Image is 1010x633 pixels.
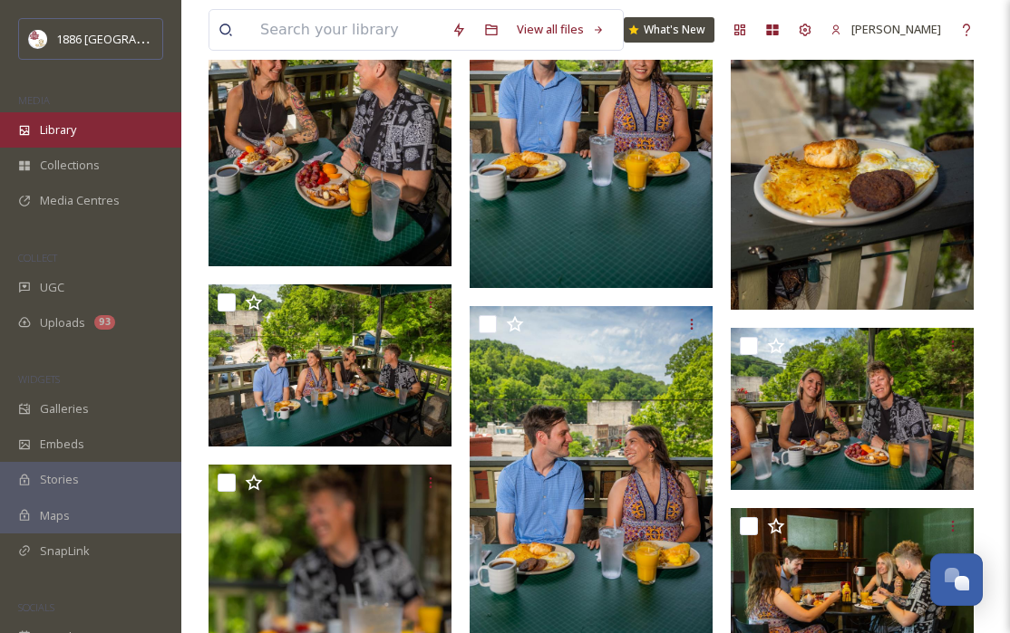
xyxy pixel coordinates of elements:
[251,10,442,50] input: Search your library
[18,600,54,614] span: SOCIALS
[40,471,79,488] span: Stories
[40,121,76,139] span: Library
[731,328,974,490] img: Right Mind Balcony Breakfast (7).jpg
[56,30,199,47] span: 1886 [GEOGRAPHIC_DATA]
[18,93,50,107] span: MEDIA
[40,542,90,560] span: SnapLink
[40,507,70,524] span: Maps
[40,192,120,209] span: Media Centres
[18,372,60,386] span: WIDGETS
[40,279,64,296] span: UGC
[209,284,452,446] img: Right Mind Balcony Breakfast (2).jpg
[821,12,950,47] a: [PERSON_NAME]
[930,553,983,606] button: Open Chat
[40,157,100,174] span: Collections
[508,12,614,47] a: View all files
[94,315,115,330] div: 93
[40,400,89,417] span: Galleries
[624,17,714,43] a: What's New
[29,30,47,48] img: logos.png
[18,251,57,264] span: COLLECT
[40,314,85,331] span: Uploads
[40,436,84,453] span: Embeds
[851,21,941,37] span: [PERSON_NAME]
